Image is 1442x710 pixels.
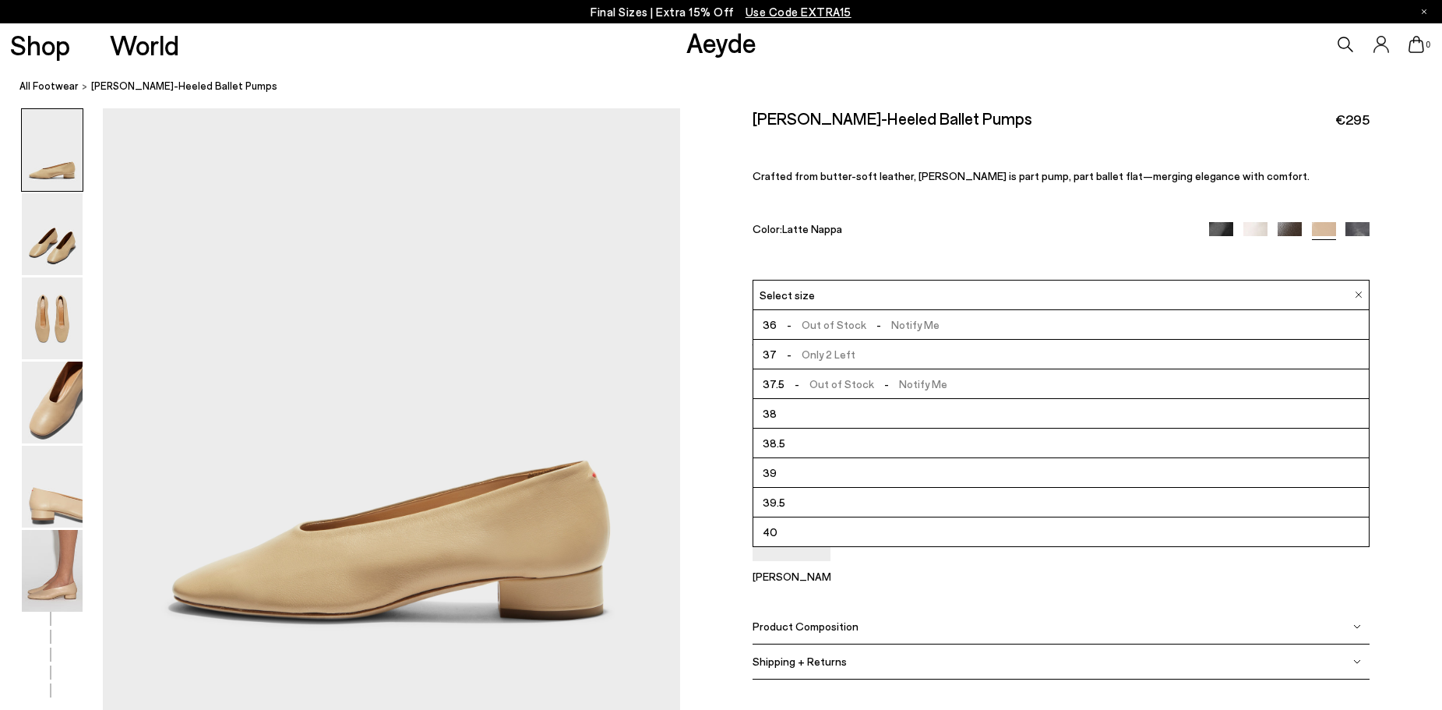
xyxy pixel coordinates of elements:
[753,655,847,668] span: Shipping + Returns
[591,2,851,22] p: Final Sizes | Extra 15% Off
[1353,623,1361,631] img: svg%3E
[753,222,1190,240] div: Color:
[866,318,891,331] span: -
[777,318,802,331] span: -
[19,65,1442,108] nav: breadcrumb
[784,374,947,394] span: Out of Stock Notify Me
[110,31,179,58] a: World
[777,315,939,334] span: Out of Stock Notify Me
[22,362,83,443] img: Delia Low-Heeled Ballet Pumps - Image 4
[763,522,777,542] span: 40
[763,433,785,453] span: 38.5
[763,374,784,394] span: 37.5
[19,78,79,94] a: All Footwear
[760,287,815,303] span: Select size
[1424,41,1432,49] span: 0
[1353,658,1361,666] img: svg%3E
[22,530,83,612] img: Delia Low-Heeled Ballet Pumps - Image 6
[753,550,830,583] a: Kirsten Ballet Flats [PERSON_NAME]
[10,31,70,58] a: Shop
[753,108,1032,128] h2: [PERSON_NAME]-Heeled Ballet Pumps
[777,344,855,364] span: Only 2 Left
[763,493,785,512] span: 39.5
[782,222,842,235] span: Latte Nappa
[753,570,830,583] p: [PERSON_NAME]
[763,315,777,334] span: 36
[763,404,777,423] span: 38
[91,78,277,94] span: [PERSON_NAME]-Heeled Ballet Pumps
[784,377,809,390] span: -
[22,109,83,191] img: Delia Low-Heeled Ballet Pumps - Image 1
[753,620,859,633] span: Product Composition
[686,26,756,58] a: Aeyde
[22,446,83,528] img: Delia Low-Heeled Ballet Pumps - Image 5
[753,169,1310,182] span: Crafted from butter-soft leather, [PERSON_NAME] is part pump, part ballet flat—merging elegance w...
[874,377,899,390] span: -
[22,277,83,359] img: Delia Low-Heeled Ballet Pumps - Image 3
[22,193,83,275] img: Delia Low-Heeled Ballet Pumps - Image 2
[763,344,777,364] span: 37
[1409,36,1424,53] a: 0
[777,348,802,361] span: -
[763,463,777,482] span: 39
[1335,110,1370,129] span: €295
[746,5,851,19] span: Navigate to /collections/ss25-final-sizes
